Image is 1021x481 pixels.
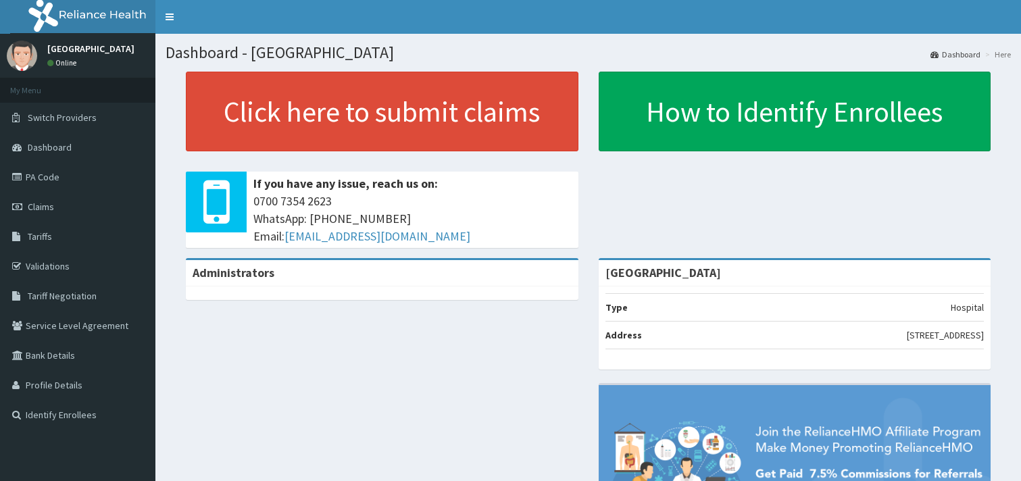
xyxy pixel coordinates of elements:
[47,44,134,53] p: [GEOGRAPHIC_DATA]
[47,58,80,68] a: Online
[907,328,984,342] p: [STREET_ADDRESS]
[605,265,721,280] strong: [GEOGRAPHIC_DATA]
[982,49,1011,60] li: Here
[951,301,984,314] p: Hospital
[599,72,991,151] a: How to Identify Enrollees
[166,44,1011,61] h1: Dashboard - [GEOGRAPHIC_DATA]
[605,301,628,313] b: Type
[284,228,470,244] a: [EMAIL_ADDRESS][DOMAIN_NAME]
[253,193,572,245] span: 0700 7354 2623 WhatsApp: [PHONE_NUMBER] Email:
[193,265,274,280] b: Administrators
[253,176,438,191] b: If you have any issue, reach us on:
[930,49,980,60] a: Dashboard
[28,141,72,153] span: Dashboard
[605,329,642,341] b: Address
[186,72,578,151] a: Click here to submit claims
[28,230,52,243] span: Tariffs
[28,201,54,213] span: Claims
[28,290,97,302] span: Tariff Negotiation
[7,41,37,71] img: User Image
[28,111,97,124] span: Switch Providers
